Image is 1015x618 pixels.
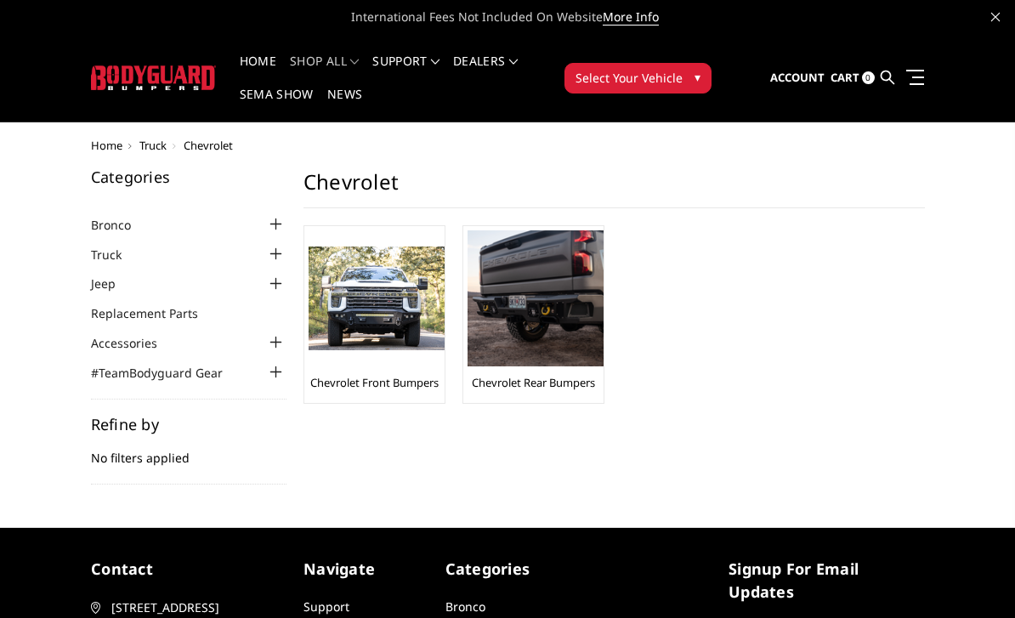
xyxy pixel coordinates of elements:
[770,70,825,85] span: Account
[240,88,314,122] a: SEMA Show
[310,375,439,390] a: Chevrolet Front Bumpers
[91,169,286,184] h5: Categories
[603,9,659,26] a: More Info
[695,68,700,86] span: ▾
[91,304,219,322] a: Replacement Parts
[303,169,925,208] h1: Chevrolet
[831,55,875,101] a: Cart 0
[445,558,570,581] h5: Categories
[91,558,286,581] h5: contact
[91,138,122,153] a: Home
[327,88,362,122] a: News
[91,65,216,90] img: BODYGUARD BUMPERS
[290,55,359,88] a: shop all
[862,71,875,84] span: 0
[91,364,244,382] a: #TeamBodyguard Gear
[564,63,712,94] button: Select Your Vehicle
[453,55,518,88] a: Dealers
[445,598,485,615] a: Bronco
[372,55,439,88] a: Support
[303,598,349,615] a: Support
[91,275,137,292] a: Jeep
[184,138,233,153] span: Chevrolet
[91,417,286,432] h5: Refine by
[472,375,595,390] a: Chevrolet Rear Bumpers
[91,246,143,264] a: Truck
[91,216,152,234] a: Bronco
[139,138,167,153] a: Truck
[831,70,859,85] span: Cart
[91,334,179,352] a: Accessories
[576,69,683,87] span: Select Your Vehicle
[303,558,428,581] h5: Navigate
[240,55,276,88] a: Home
[770,55,825,101] a: Account
[91,417,286,485] div: No filters applied
[729,558,924,604] h5: signup for email updates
